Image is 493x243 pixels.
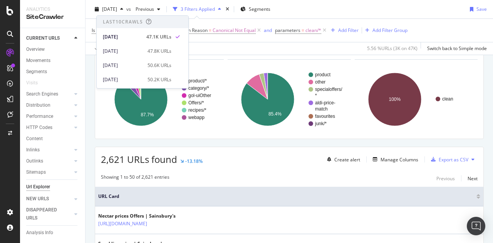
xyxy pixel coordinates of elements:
[467,3,487,15] button: Save
[26,195,72,203] a: NEW URLS
[26,157,43,165] div: Outlinks
[26,57,50,65] div: Movements
[181,6,215,12] div: 3 Filters Applied
[26,157,72,165] a: Outlinks
[442,96,453,102] text: clean
[103,76,143,83] div: [DATE]
[188,93,211,98] text: gol-uiOther
[367,45,418,52] div: 5.56 % URLs ( 3K on 47K )
[370,155,418,164] button: Manage Columns
[26,6,79,13] div: Analytics
[249,6,270,12] span: Segments
[389,97,401,102] text: 100%
[338,27,359,34] div: Add Filter
[98,220,147,228] a: [URL][DOMAIN_NAME]
[148,62,171,69] div: 50.6K URLs
[26,57,80,65] a: Movements
[264,27,272,34] div: and
[468,175,478,182] div: Next
[264,27,272,34] button: and
[101,66,222,133] svg: A chart.
[92,42,114,55] button: Apply
[103,34,142,40] div: [DATE]
[213,25,256,36] span: Canonical Not Equal
[427,45,487,52] div: Switch back to Simple mode
[476,6,487,12] div: Save
[185,158,203,164] div: -13.18%
[26,195,49,203] div: NEW URLS
[188,85,209,91] text: category/*
[209,27,211,34] span: =
[26,90,58,98] div: Search Engines
[324,153,360,166] button: Create alert
[148,76,171,83] div: 50.2K URLs
[26,146,40,154] div: Inlinks
[305,25,321,36] span: clean/*
[26,183,50,191] div: Url Explorer
[26,124,52,132] div: HTTP Codes
[26,101,50,109] div: Distribution
[315,100,335,106] text: aldi-price-
[26,101,72,109] a: Distribution
[228,66,349,133] svg: A chart.
[302,27,304,34] span: =
[334,156,360,163] div: Create alert
[26,13,79,22] div: SiteCrawler
[92,27,117,34] span: Is Indexable
[170,3,224,15] button: 3 Filters Applied
[26,79,45,87] a: Visits
[26,206,72,222] a: DISAPPEARED URLS
[146,34,171,40] div: 47.1K URLs
[26,135,80,143] a: Content
[26,68,47,76] div: Segments
[188,78,207,84] text: product/*
[92,3,126,15] button: [DATE]
[101,174,169,183] div: Showing 1 to 50 of 2,621 entries
[26,124,72,132] a: HTTP Codes
[275,27,300,34] span: parameters
[188,107,206,113] text: recipes/*
[26,135,43,143] div: Content
[98,193,475,200] span: URL Card
[26,229,53,237] div: Analysis Info
[103,62,143,69] div: [DATE]
[436,175,455,182] div: Previous
[26,90,72,98] a: Search Engines
[103,18,143,25] div: Last 10 Crawls
[26,146,72,154] a: Inlinks
[126,6,132,12] span: vs
[103,48,143,55] div: [DATE]
[268,111,282,117] text: 85.4%
[26,206,65,222] div: DISAPPEARED URLS
[315,114,335,119] text: favourites
[468,174,478,183] button: Next
[315,121,327,126] text: junk/*
[141,112,154,117] text: 87.7%
[328,26,359,35] button: Add Filter
[381,156,418,163] div: Manage Columns
[355,66,476,133] svg: A chart.
[188,115,205,120] text: webapp
[424,42,487,55] button: Switch back to Simple mode
[439,156,468,163] div: Export as CSV
[26,45,80,54] a: Overview
[315,79,325,85] text: other
[101,153,177,166] span: 2,621 URLs found
[428,153,468,166] button: Export as CSV
[26,112,72,121] a: Performance
[26,45,45,54] div: Overview
[98,213,181,220] div: Nectar prices Offers | Sainsbury's
[148,48,171,55] div: 47.8K URLs
[26,168,72,176] a: Sitemaps
[26,183,80,191] a: Url Explorer
[224,5,231,13] div: times
[132,3,163,15] button: Previous
[315,87,342,92] text: specialoffers/
[188,100,204,106] text: Offers/*
[26,34,60,42] div: CURRENT URLS
[372,27,407,34] div: Add Filter Group
[26,112,53,121] div: Performance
